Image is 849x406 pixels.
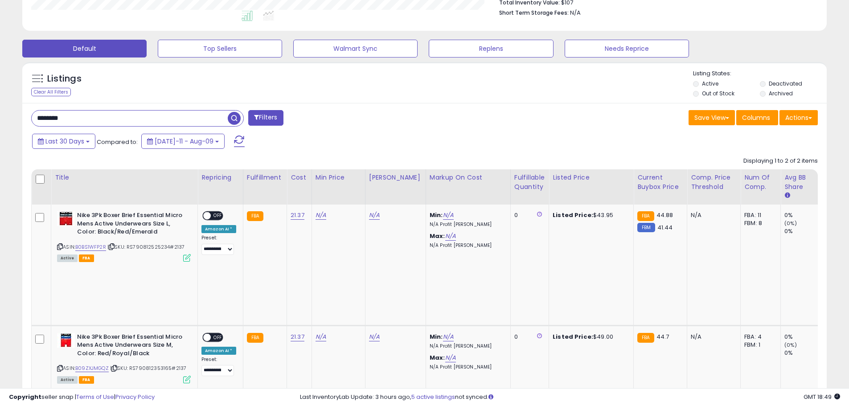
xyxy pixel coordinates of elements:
h5: Listings [47,73,82,85]
div: Fulfillment [247,173,283,182]
small: FBM [637,223,655,232]
div: Title [55,173,194,182]
a: N/A [445,232,456,241]
a: N/A [443,211,454,220]
b: Listed Price: [553,211,593,219]
label: Archived [769,90,793,97]
div: Current Buybox Price [637,173,683,192]
span: All listings currently available for purchase on Amazon [57,254,78,262]
div: Markup on Cost [430,173,507,182]
div: FBA: 4 [744,333,774,341]
div: Num of Comp. [744,173,777,192]
div: 0% [784,333,820,341]
b: Min: [430,211,443,219]
button: Needs Reprice [565,40,689,57]
div: Preset: [201,357,236,377]
div: Last InventoryLab Update: 3 hours ago, not synced. [300,393,840,402]
p: N/A Profit [PERSON_NAME] [430,221,504,228]
img: 4110GGstfaL._SL40_.jpg [57,211,75,226]
a: N/A [369,211,380,220]
label: Active [702,80,718,87]
div: $43.95 [553,211,627,219]
div: Repricing [201,173,239,182]
span: 2025-09-9 18:49 GMT [804,393,840,401]
div: Comp. Price Threshold [691,173,737,192]
p: N/A Profit [PERSON_NAME] [430,364,504,370]
div: Clear All Filters [31,88,71,96]
b: Nike 3Pk Boxer Brief Essential Micro Mens Active Underwears Size M, Color: Red/Royal/Black [77,333,185,360]
div: 0% [784,227,820,235]
a: N/A [445,353,456,362]
div: N/A [691,211,734,219]
small: FBA [247,211,263,221]
div: FBM: 1 [744,341,774,349]
a: 5 active listings [411,393,455,401]
span: OFF [211,212,225,220]
button: Walmart Sync [293,40,418,57]
small: FBA [637,333,654,343]
th: The percentage added to the cost of goods (COGS) that forms the calculator for Min & Max prices. [426,169,510,205]
span: All listings currently available for purchase on Amazon [57,376,78,384]
p: N/A Profit [PERSON_NAME] [430,343,504,349]
b: Short Term Storage Fees: [499,9,569,16]
b: Nike 3Pk Boxer Brief Essential Micro Mens Active Underwears Size L, Color: Black/Red/Emerald [77,211,185,238]
button: Filters [248,110,283,126]
a: Terms of Use [76,393,114,401]
button: Columns [736,110,778,125]
a: N/A [369,332,380,341]
button: Actions [779,110,818,125]
div: ASIN: [57,211,191,261]
small: (0%) [784,341,797,349]
small: (0%) [784,220,797,227]
p: N/A Profit [PERSON_NAME] [430,242,504,249]
div: Fulfillable Quantity [514,173,545,192]
a: N/A [316,332,326,341]
a: B0BS1WFP2R [75,243,106,251]
button: [DATE]-11 - Aug-09 [141,134,225,149]
div: [PERSON_NAME] [369,173,422,182]
span: | SKU: RS790812353165#2137 [110,365,186,372]
div: ASIN: [57,333,191,382]
div: FBM: 8 [744,219,774,227]
span: | SKU: RS790812525234#2137 [107,243,185,250]
label: Deactivated [769,80,802,87]
div: Min Price [316,173,361,182]
button: Top Sellers [158,40,282,57]
span: FBA [79,254,94,262]
div: Cost [291,173,308,182]
div: Listed Price [553,173,630,182]
b: Max: [430,232,445,240]
div: Amazon AI * [201,225,236,233]
span: Compared to: [97,138,138,146]
p: Listing States: [693,70,827,78]
span: N/A [570,8,581,17]
div: seller snap | | [9,393,155,402]
span: Columns [742,113,770,122]
span: 44.7 [656,332,669,341]
a: N/A [443,332,454,341]
b: Listed Price: [553,332,593,341]
a: Privacy Policy [115,393,155,401]
div: 0% [784,211,820,219]
span: OFF [211,333,225,341]
div: 0% [784,349,820,357]
label: Out of Stock [702,90,734,97]
button: Save View [689,110,735,125]
div: Displaying 1 to 2 of 2 items [743,157,818,165]
a: 21.37 [291,332,304,341]
a: B09ZXJMGQZ [75,365,109,372]
a: 21.37 [291,211,304,220]
span: Last 30 Days [45,137,84,146]
div: Avg BB Share [784,173,817,192]
div: Preset: [201,235,236,255]
div: 0 [514,211,542,219]
div: $49.00 [553,333,627,341]
b: Max: [430,353,445,362]
strong: Copyright [9,393,41,401]
div: N/A [691,333,734,341]
small: Avg BB Share. [784,192,790,200]
small: FBA [637,211,654,221]
button: Last 30 Days [32,134,95,149]
span: 44.88 [656,211,673,219]
span: FBA [79,376,94,384]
